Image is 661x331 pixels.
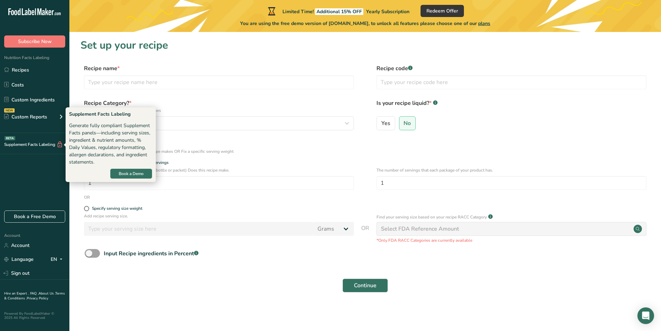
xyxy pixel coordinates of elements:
a: Hire an Expert . [4,291,29,296]
div: Domain: [DOMAIN_NAME] [18,18,76,24]
div: Specify serving size weight [92,206,142,211]
span: Book a Demo [119,171,144,177]
div: Generate fully compliant Supplement Facts panels—including serving sizes, ingredient & nutrient a... [69,122,152,166]
span: Continue [354,281,376,290]
div: Custom Reports [4,113,47,121]
span: OR [361,224,369,243]
img: tab_keywords_by_traffic_grey.svg [69,40,75,46]
a: Privacy Policy [27,296,48,301]
span: Subscribe Now [18,38,52,45]
input: Type your recipe code here [376,75,646,89]
p: Add recipe serving size. [84,213,354,219]
button: Continue [342,279,388,292]
button: Select category [84,116,354,130]
span: No [404,120,411,127]
span: Additional 15% OFF [315,8,363,15]
button: Book a Demo [110,168,152,179]
div: Keywords by Traffic [77,41,117,45]
div: Powered By FoodLabelMaker © 2025 All Rights Reserved [4,312,65,320]
img: tab_domain_overview_orange.svg [19,40,24,46]
div: v 4.0.25 [19,11,34,17]
label: Recipe Category? [84,99,354,114]
input: Type your serving size here [84,222,313,236]
div: Open Intercom Messenger [637,307,654,324]
input: Type your recipe name here [84,75,354,89]
span: Redeem Offer [426,7,458,15]
p: Select a category to organize your recipes [84,107,354,114]
div: Input Recipe ingredients in Percent [104,249,198,258]
label: Recipe code [376,64,646,73]
a: Terms & Conditions . [4,291,65,301]
p: The number of servings that each package of your product has. [376,167,646,173]
div: Domain Overview [26,41,62,45]
p: How many units of sealable items (i.e. bottle or packet) Does this recipe make. [84,167,354,173]
span: Yearly Subscription [366,8,409,15]
div: NEW [4,108,15,113]
span: plans [478,20,490,27]
button: Subscribe Now [4,35,65,48]
a: Language [4,253,34,265]
div: Define serving size details [84,140,354,148]
div: OR [84,194,90,200]
div: Specify the number of servings the recipe makes OR Fix a specific serving weight [84,148,354,155]
div: Supplement Facts Labeling [69,110,152,118]
img: logo_orange.svg [11,11,17,17]
div: Select FDA Reference Amount [381,225,459,233]
span: Yes [381,120,390,127]
p: Find your serving size based on your recipe RACC Category [376,214,487,220]
a: FAQ . [30,291,39,296]
h1: Set up your recipe [80,38,650,53]
label: Is your recipe liquid? [376,99,646,114]
span: You are using the free demo version of [DOMAIN_NAME], to unlock all features please choose one of... [240,20,490,27]
img: website_grey.svg [11,18,17,24]
a: Book a Free Demo [4,210,65,223]
label: Recipe name [84,64,354,73]
p: *Only FDA RACC Categories are currently available [376,237,646,243]
div: EN [51,255,65,264]
div: Limited Time! [266,7,409,15]
div: BETA [5,136,15,140]
a: About Us . [39,291,55,296]
button: Redeem Offer [421,5,464,17]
